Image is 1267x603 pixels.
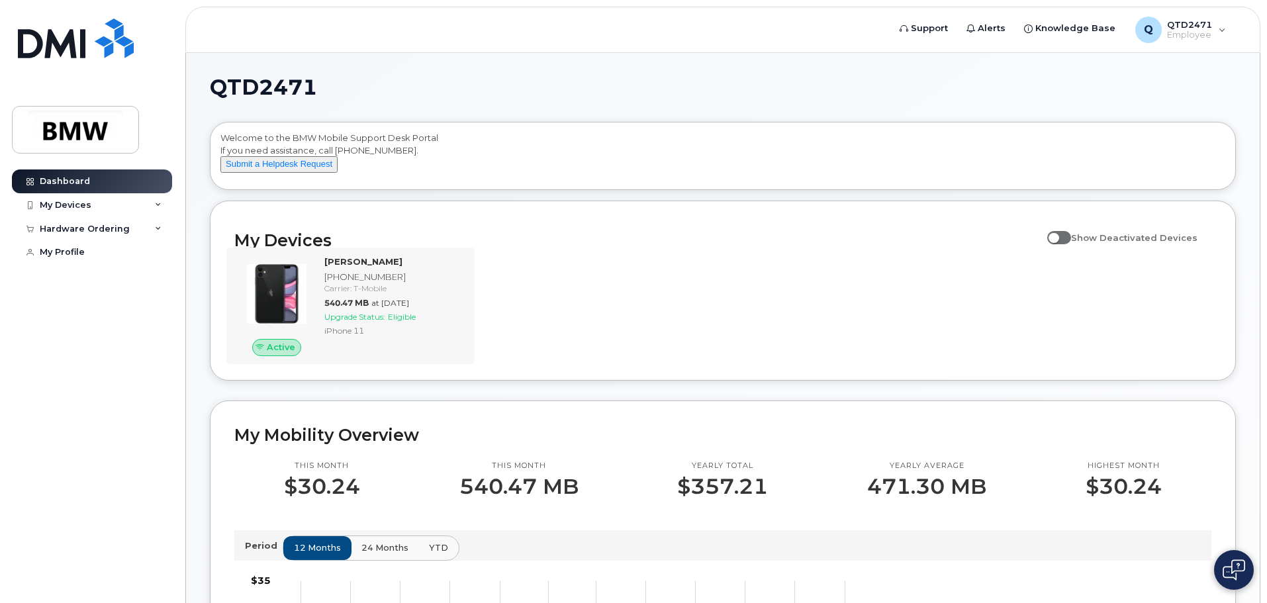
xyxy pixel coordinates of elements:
div: Welcome to the BMW Mobile Support Desk Portal If you need assistance, call [PHONE_NUMBER]. [220,132,1225,185]
input: Show Deactivated Devices [1047,225,1058,236]
span: 540.47 MB [324,298,369,308]
div: iPhone 11 [324,325,461,336]
strong: [PERSON_NAME] [324,256,402,267]
button: Submit a Helpdesk Request [220,156,338,173]
a: Submit a Helpdesk Request [220,158,338,169]
img: iPhone_11.jpg [245,262,308,326]
h2: My Mobility Overview [234,425,1211,445]
p: Yearly average [867,461,986,471]
span: Active [267,341,295,353]
span: Show Deactivated Devices [1071,232,1197,243]
span: QTD2471 [210,77,317,97]
div: Carrier: T-Mobile [324,283,461,294]
p: Period [245,539,283,552]
h2: My Devices [234,230,1041,250]
p: This month [459,461,579,471]
p: 471.30 MB [867,475,986,498]
p: This month [284,461,360,471]
p: Yearly total [677,461,768,471]
span: 24 months [361,541,408,554]
span: at [DATE] [371,298,409,308]
span: YTD [429,541,448,554]
tspan: $35 [251,575,271,586]
p: Highest month [1086,461,1162,471]
span: Eligible [388,312,416,322]
p: $357.21 [677,475,768,498]
img: Open chat [1223,559,1245,580]
div: [PHONE_NUMBER] [324,271,461,283]
a: Active[PERSON_NAME][PHONE_NUMBER]Carrier: T-Mobile540.47 MBat [DATE]Upgrade Status:EligibleiPhone 11 [234,255,467,356]
p: $30.24 [1086,475,1162,498]
p: 540.47 MB [459,475,579,498]
span: Upgrade Status: [324,312,385,322]
p: $30.24 [284,475,360,498]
